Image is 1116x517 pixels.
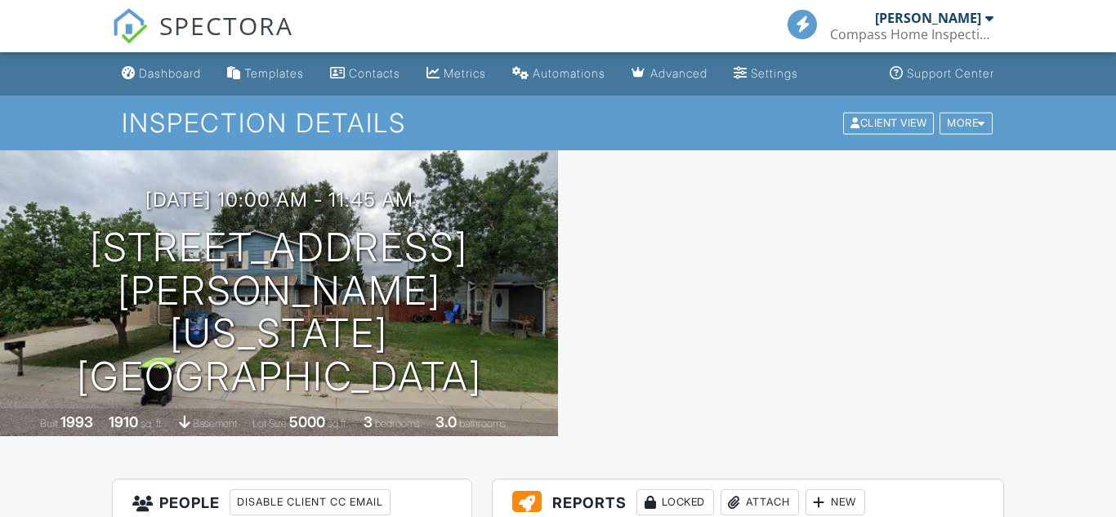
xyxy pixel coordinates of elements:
[907,66,994,80] div: Support Center
[721,489,799,515] div: Attach
[122,109,993,137] h1: Inspection Details
[364,413,373,430] div: 3
[843,112,934,134] div: Client View
[328,417,348,430] span: sq.ft.
[533,66,605,80] div: Automations
[940,112,993,134] div: More
[159,8,293,42] span: SPECTORA
[230,489,391,515] div: Disable Client CC Email
[751,66,798,80] div: Settings
[324,59,407,89] a: Contacts
[145,189,413,211] h3: [DATE] 10:00 am - 11:45 am
[349,66,400,80] div: Contacts
[139,66,201,80] div: Dashboard
[40,417,58,430] span: Built
[435,413,457,430] div: 3.0
[193,417,237,430] span: basement
[221,59,310,89] a: Templates
[115,59,208,89] a: Dashboard
[875,10,981,26] div: [PERSON_NAME]
[650,66,708,80] div: Advanced
[26,226,532,399] h1: [STREET_ADDRESS][PERSON_NAME] [US_STATE][GEOGRAPHIC_DATA]
[830,26,993,42] div: Compass Home Inspection LLC
[289,413,325,430] div: 5000
[444,66,486,80] div: Metrics
[625,59,714,89] a: Advanced
[841,116,938,128] a: Client View
[112,8,148,44] img: The Best Home Inspection Software - Spectora
[420,59,493,89] a: Metrics
[883,59,1001,89] a: Support Center
[727,59,805,89] a: Settings
[636,489,714,515] div: Locked
[60,413,93,430] div: 1993
[806,489,865,515] div: New
[109,413,138,430] div: 1910
[112,22,293,56] a: SPECTORA
[141,417,163,430] span: sq. ft.
[459,417,506,430] span: bathrooms
[252,417,287,430] span: Lot Size
[244,66,304,80] div: Templates
[375,417,420,430] span: bedrooms
[506,59,612,89] a: Automations (Basic)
